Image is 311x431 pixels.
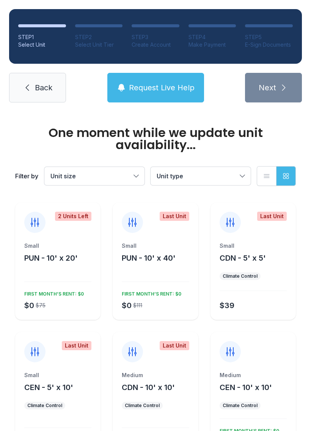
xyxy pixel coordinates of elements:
div: Climate Control [27,403,62,409]
div: Filter by [15,171,38,181]
div: STEP 3 [132,33,179,41]
span: Unit size [50,172,76,180]
div: E-Sign Documents [245,41,293,49]
span: CDN - 10' x 10' [122,383,175,392]
span: CEN - 10' x 10' [220,383,272,392]
div: One moment while we update unit availability... [15,127,296,151]
span: Request Live Help [129,82,195,93]
div: Small [220,242,287,250]
button: CEN - 10' x 10' [220,382,272,393]
button: Unit size [44,167,145,185]
span: PUN - 10' x 40' [122,253,176,263]
div: Climate Control [223,403,258,409]
button: PUN - 10' x 40' [122,253,176,263]
div: $75 [36,302,46,309]
button: CEN - 5' x 10' [24,382,73,393]
div: 2 Units Left [55,212,91,221]
span: CDN - 5' x 5' [220,253,266,263]
button: Unit type [151,167,251,185]
div: Small [24,242,91,250]
div: Climate Control [223,273,258,279]
div: Select Unit Tier [75,41,123,49]
div: Small [24,371,91,379]
div: STEP 4 [188,33,236,41]
div: Make Payment [188,41,236,49]
div: Medium [122,371,189,379]
div: Last Unit [160,341,189,350]
span: CEN - 5' x 10' [24,383,73,392]
div: FIRST MONTH’S RENT: $0 [21,288,84,297]
div: STEP 1 [18,33,66,41]
div: Last Unit [62,341,91,350]
div: Last Unit [257,212,287,221]
button: CDN - 10' x 10' [122,382,175,393]
span: Back [35,82,52,93]
div: $0 [122,300,132,311]
div: $0 [24,300,34,311]
div: Climate Control [125,403,160,409]
span: PUN - 10' x 20' [24,253,78,263]
div: STEP 2 [75,33,123,41]
span: Unit type [157,172,183,180]
div: Select Unit [18,41,66,49]
div: Medium [220,371,287,379]
div: Last Unit [160,212,189,221]
div: $111 [133,302,142,309]
button: PUN - 10' x 20' [24,253,78,263]
div: Create Account [132,41,179,49]
div: STEP 5 [245,33,293,41]
div: FIRST MONTH’S RENT: $0 [119,288,181,297]
button: CDN - 5' x 5' [220,253,266,263]
div: $39 [220,300,234,311]
div: Small [122,242,189,250]
span: Next [259,82,276,93]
